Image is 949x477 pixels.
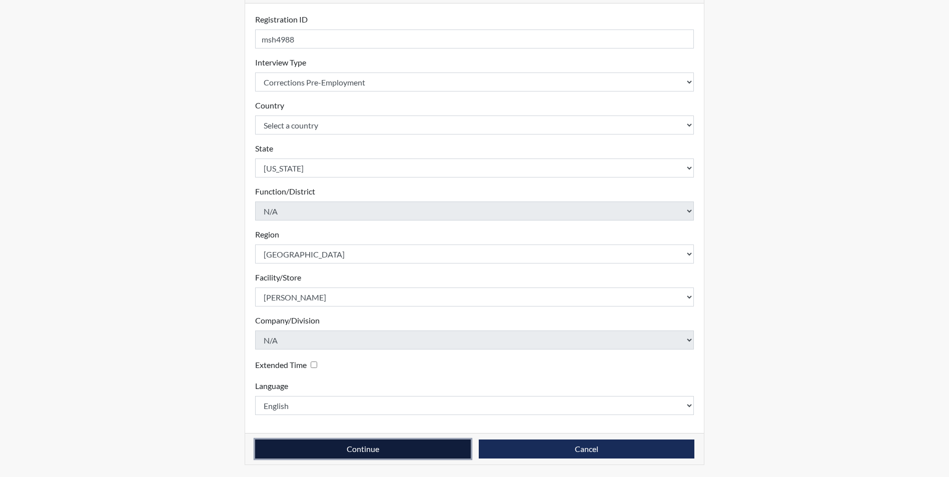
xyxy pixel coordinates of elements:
label: State [255,142,273,154]
label: Interview Type [255,56,306,68]
label: Extended Time [255,359,307,371]
label: Registration ID [255,13,308,25]
input: Insert a Registration ID, which needs to be a unique alphanumeric value for each interviewee [255,29,694,48]
button: Continue [255,439,471,458]
label: Language [255,380,288,392]
label: Company/Division [255,314,320,326]
label: Facility/Store [255,271,301,283]
button: Cancel [479,439,694,458]
div: Checking this box will provide the interviewee with an accomodation of extra time to answer each ... [255,357,321,372]
label: Function/District [255,185,315,197]
label: Country [255,99,284,111]
label: Region [255,228,279,240]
